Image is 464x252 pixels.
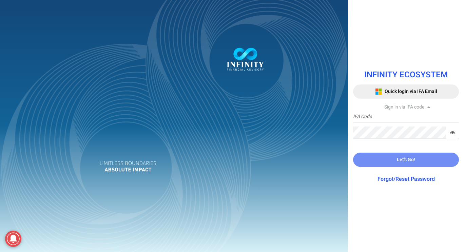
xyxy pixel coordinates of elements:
[353,71,459,79] h1: INFINITY ECOSYSTEM
[353,104,459,111] div: Sign in via IFA code
[353,153,459,167] button: Let's Go!
[353,111,459,123] input: IFA Code
[378,175,435,183] a: Forgot/Reset Password
[397,156,415,163] span: Let's Go!
[384,103,424,111] span: Sign in via IFA code
[353,84,459,99] button: Quick login via IFA Email
[385,88,437,95] span: Quick login via IFA Email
